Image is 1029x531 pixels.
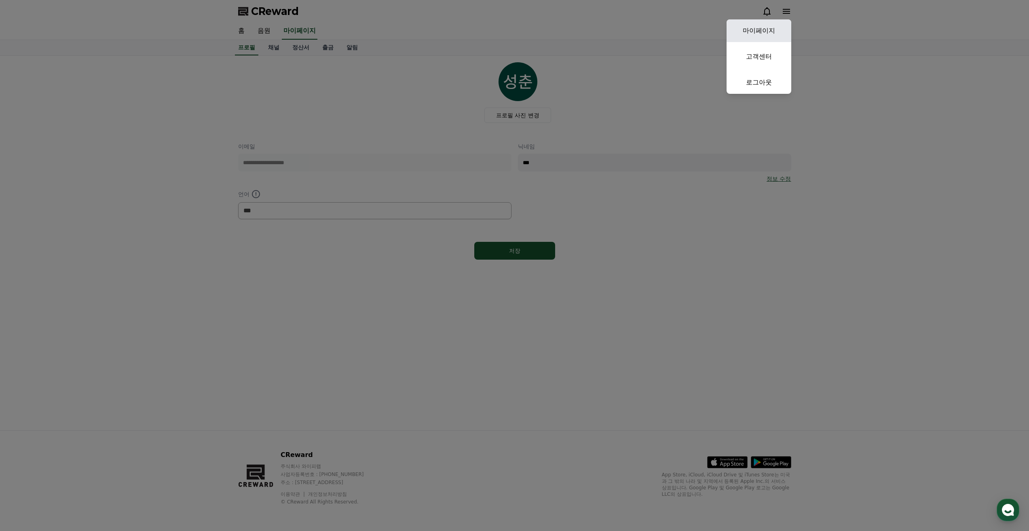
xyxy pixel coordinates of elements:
[74,269,84,275] span: 대화
[125,269,135,275] span: 설정
[727,19,791,42] a: 마이페이지
[25,269,30,275] span: 홈
[53,256,104,277] a: 대화
[104,256,155,277] a: 설정
[727,45,791,68] a: 고객센터
[727,71,791,94] a: 로그아웃
[727,19,791,94] button: 마이페이지 고객센터 로그아웃
[2,256,53,277] a: 홈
